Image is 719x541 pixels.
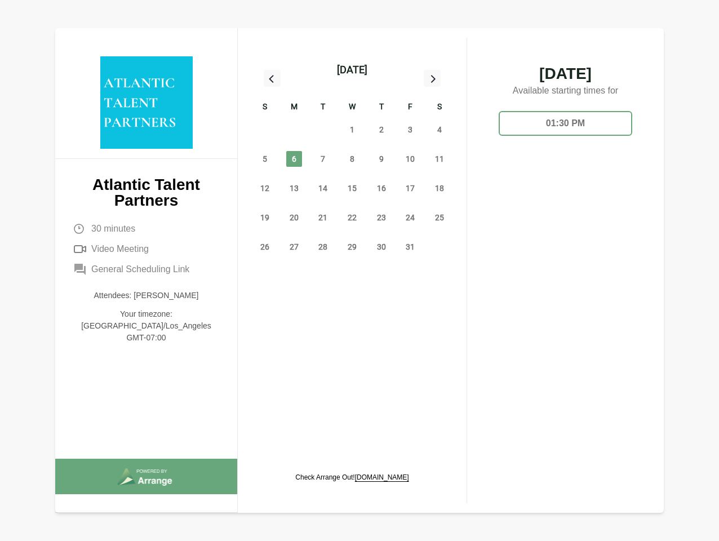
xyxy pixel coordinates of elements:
[286,151,302,167] span: Monday, October 6, 2025
[91,222,135,236] span: 30 minutes
[374,180,389,196] span: Thursday, October 16, 2025
[374,122,389,138] span: Thursday, October 2, 2025
[396,100,425,115] div: F
[344,151,360,167] span: Wednesday, October 8, 2025
[499,111,632,136] div: 01:30 PM
[355,473,409,481] a: [DOMAIN_NAME]
[73,177,219,209] p: Atlantic Talent Partners
[91,263,189,276] span: General Scheduling Link
[490,66,641,82] span: [DATE]
[257,151,273,167] span: Sunday, October 5, 2025
[286,239,302,255] span: Monday, October 27, 2025
[279,100,309,115] div: M
[367,100,396,115] div: T
[257,239,273,255] span: Sunday, October 26, 2025
[374,210,389,225] span: Thursday, October 23, 2025
[338,100,367,115] div: W
[344,210,360,225] span: Wednesday, October 22, 2025
[432,210,447,225] span: Saturday, October 25, 2025
[402,151,418,167] span: Friday, October 10, 2025
[344,122,360,138] span: Wednesday, October 1, 2025
[490,82,641,102] p: Available starting times for
[432,122,447,138] span: Saturday, October 4, 2025
[402,122,418,138] span: Friday, October 3, 2025
[402,210,418,225] span: Friday, October 24, 2025
[344,239,360,255] span: Wednesday, October 29, 2025
[73,308,219,344] p: Your timezone: [GEOGRAPHIC_DATA]/Los_Angeles GMT-07:00
[425,100,454,115] div: S
[73,290,219,301] p: Attendees: [PERSON_NAME]
[257,180,273,196] span: Sunday, October 12, 2025
[432,180,447,196] span: Saturday, October 18, 2025
[315,210,331,225] span: Tuesday, October 21, 2025
[432,151,447,167] span: Saturday, October 11, 2025
[91,242,149,256] span: Video Meeting
[402,239,418,255] span: Friday, October 31, 2025
[295,473,409,482] p: Check Arrange Out!
[315,151,331,167] span: Tuesday, October 7, 2025
[315,239,331,255] span: Tuesday, October 28, 2025
[250,100,279,115] div: S
[374,151,389,167] span: Thursday, October 9, 2025
[257,210,273,225] span: Sunday, October 19, 2025
[308,100,338,115] div: T
[344,180,360,196] span: Wednesday, October 15, 2025
[286,210,302,225] span: Monday, October 20, 2025
[337,62,367,78] div: [DATE]
[374,239,389,255] span: Thursday, October 30, 2025
[286,180,302,196] span: Monday, October 13, 2025
[402,180,418,196] span: Friday, October 17, 2025
[315,180,331,196] span: Tuesday, October 14, 2025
